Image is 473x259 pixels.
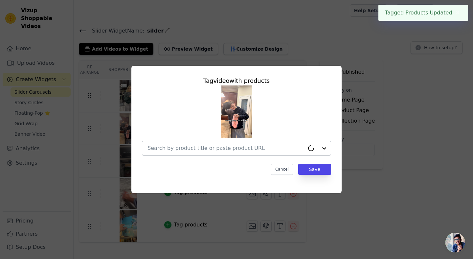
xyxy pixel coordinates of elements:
[298,164,331,175] button: Save
[147,144,304,152] input: Search by product title or paste product URL
[378,5,468,21] div: Tagged Products Updated.
[221,85,252,138] img: tn-6bf22da2a849443e96189e5e3cf34a6e.png
[454,9,462,17] button: Close
[271,164,293,175] button: Cancel
[142,76,331,85] div: Tag video with products
[445,233,465,252] div: Open chat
